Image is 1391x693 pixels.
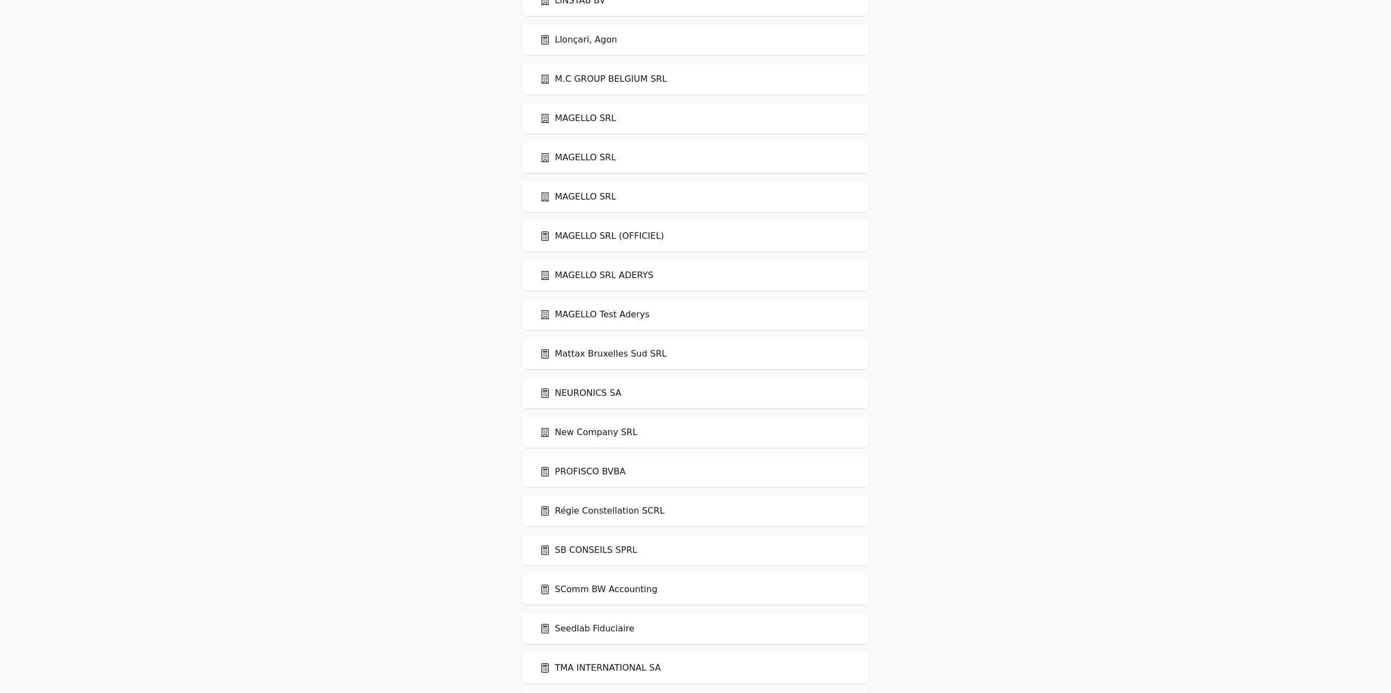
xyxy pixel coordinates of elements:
[540,73,667,86] a: M.C GROUP BELGIUM SRL
[540,504,664,517] a: Régie Constellation SCRL
[540,33,617,46] a: Llonçari, Agon
[540,622,634,635] a: Seedlab Fiduciaire
[540,387,621,400] a: NEURONICS SA
[540,269,654,282] a: MAGELLO SRL ADERYS
[540,426,637,439] a: New Company SRL
[540,661,661,674] a: TMA INTERNATIONAL SA
[540,465,626,478] a: PROFISCO BVBA
[540,190,616,203] a: MAGELLO SRL
[540,151,616,164] a: MAGELLO SRL
[540,347,667,360] a: Mattax Bruxelles Sud SRL
[540,230,664,243] a: MAGELLO SRL (OFFICIEL)
[540,544,637,557] a: SB CONSEILS SPRL
[540,308,650,321] a: MAGELLO Test Aderys
[540,583,657,596] a: SComm BW Accounting
[540,112,616,125] a: MAGELLO SRL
